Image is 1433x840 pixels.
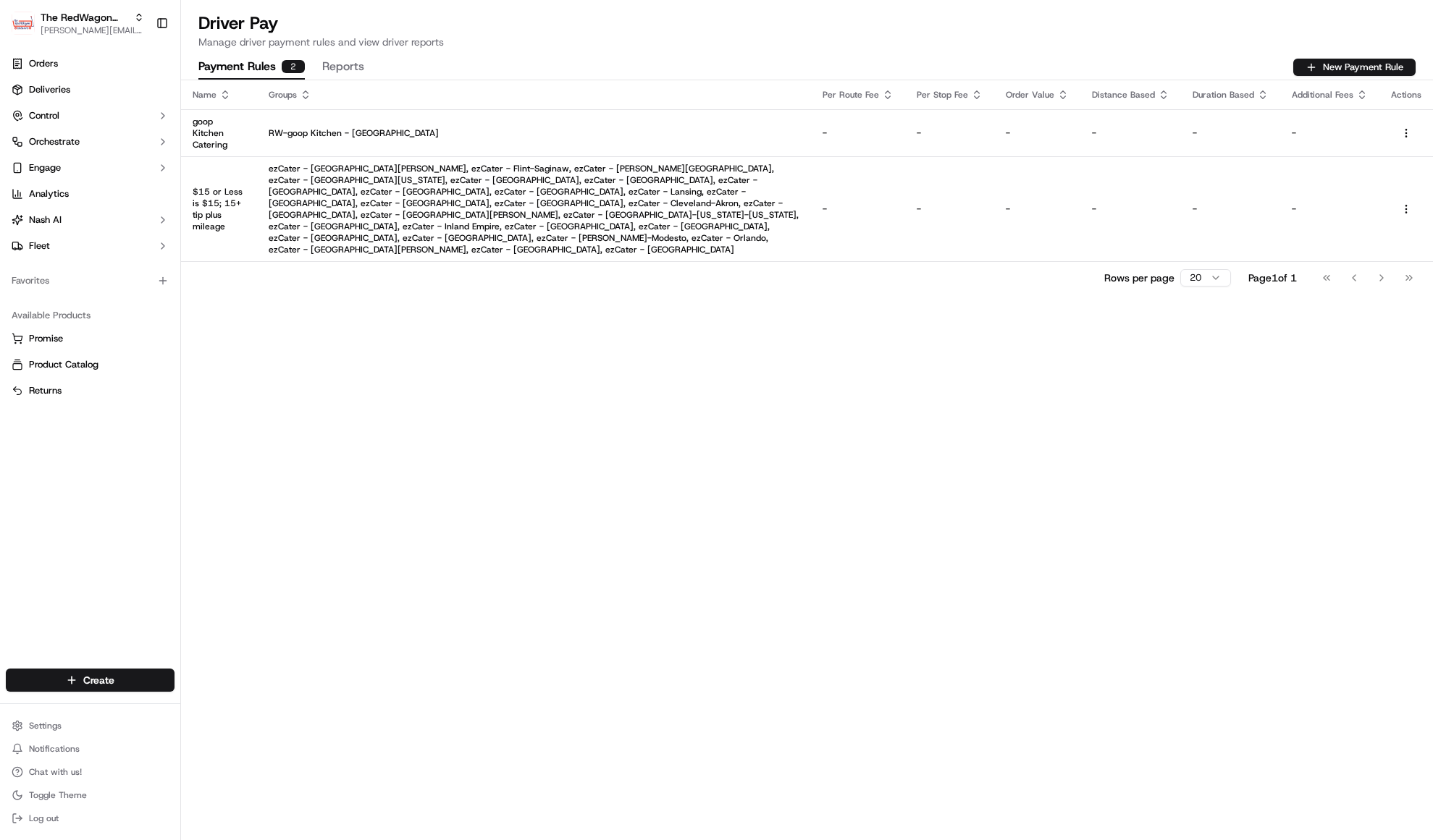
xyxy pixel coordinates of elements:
[6,762,175,782] button: Chat with us!
[6,808,175,828] button: Log out
[29,332,63,345] span: Promise
[917,127,983,139] p: -
[193,89,245,101] div: Name
[6,269,175,292] div: Favorites
[198,35,1416,49] p: Manage driver payment rules and view driver reports
[6,353,175,376] button: Product Catalog
[6,156,175,179] button: Engage
[6,785,175,805] button: Toggle Theme
[823,89,894,101] div: Per Route Fee
[282,60,305,73] div: 2
[29,161,61,174] span: Engage
[6,52,175,75] a: Orders
[12,332,169,345] a: Promise
[29,720,62,731] span: Settings
[917,89,983,101] div: Per Stop Fee
[1006,89,1069,101] div: Order Value
[269,163,799,255] p: ezCater - [GEOGRAPHIC_DATA][PERSON_NAME], ezCater - Flint-Saginaw, ezCater - [PERSON_NAME][GEOGRA...
[1193,89,1269,101] div: Duration Based
[29,135,80,148] span: Orchestrate
[1292,203,1368,215] p: -
[322,55,364,80] button: Reports
[12,358,169,371] a: Product Catalog
[823,203,894,215] p: -
[1293,59,1416,76] button: New Payment Rule
[29,384,62,397] span: Returns
[29,743,80,755] span: Notifications
[12,384,169,397] a: Returns
[198,12,1416,35] h1: Driver Pay
[29,358,98,371] span: Product Catalog
[1292,89,1368,101] div: Additional Fees
[269,127,799,139] p: RW-goop Kitchen - [GEOGRAPHIC_DATA]
[198,55,305,80] button: Payment Rules
[29,187,69,200] span: Analytics
[269,89,799,101] div: Groups
[29,813,59,824] span: Log out
[41,10,128,25] button: The RedWagon Delivers
[1193,203,1269,215] p: -
[6,6,150,41] button: The RedWagon DeliversThe RedWagon Delivers[PERSON_NAME][EMAIL_ADDRESS][DOMAIN_NAME]
[1092,203,1169,215] p: -
[6,379,175,402] button: Returns
[6,208,175,232] button: Nash AI
[193,116,245,150] p: goop Kitchen Catering
[1104,271,1174,285] p: Rows per page
[6,669,175,692] button: Create
[1248,271,1297,285] div: Page 1 of 1
[1193,127,1269,139] p: -
[6,304,175,327] div: Available Products
[823,127,894,139] p: -
[29,109,59,122] span: Control
[41,25,144,36] button: [PERSON_NAME][EMAIL_ADDRESS][DOMAIN_NAME]
[1391,89,1421,101] div: Actions
[193,186,245,232] p: $15 or Less is $15; 15+ tip plus mileage
[6,78,175,101] a: Deliveries
[29,83,70,96] span: Deliveries
[12,12,35,35] img: The RedWagon Delivers
[6,739,175,759] button: Notifications
[6,182,175,205] a: Analytics
[29,239,50,253] span: Fleet
[29,213,62,226] span: Nash AI
[29,766,82,778] span: Chat with us!
[6,327,175,350] button: Promise
[1006,127,1069,139] p: -
[1006,203,1069,215] p: -
[6,716,175,736] button: Settings
[1092,127,1169,139] p: -
[29,57,58,70] span: Orders
[917,203,983,215] p: -
[6,234,175,258] button: Fleet
[6,104,175,127] button: Control
[1092,89,1169,101] div: Distance Based
[29,789,87,801] span: Toggle Theme
[83,673,114,687] span: Create
[6,130,175,153] button: Orchestrate
[1292,127,1368,139] p: -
